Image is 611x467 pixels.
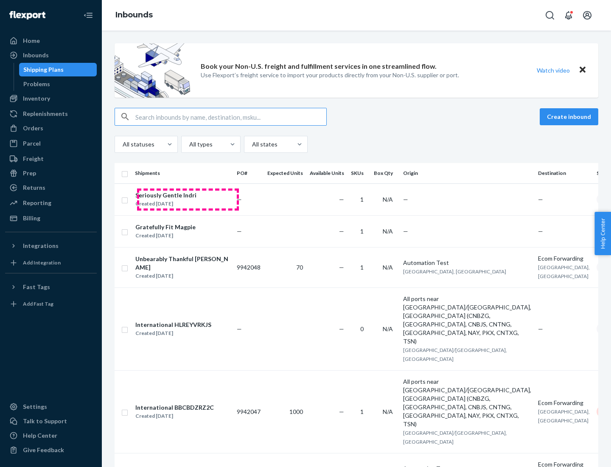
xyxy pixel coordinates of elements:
div: Ecom Forwarding [538,399,590,407]
div: Created [DATE] [135,200,196,208]
a: Prep [5,166,97,180]
a: Parcel [5,137,97,150]
a: Inbounds [5,48,97,62]
input: All statuses [122,140,123,149]
span: — [403,228,408,235]
span: — [237,228,242,235]
button: Integrations [5,239,97,253]
span: [GEOGRAPHIC_DATA]/[GEOGRAPHIC_DATA], [GEOGRAPHIC_DATA] [403,347,507,362]
div: Unbearably Thankful [PERSON_NAME] [135,255,230,272]
span: 1 [360,196,364,203]
a: Add Fast Tag [5,297,97,311]
div: Parcel [23,139,41,148]
button: Fast Tags [5,280,97,294]
a: Inventory [5,92,97,105]
a: Talk to Support [5,414,97,428]
div: Inventory [23,94,50,103]
span: 1000 [289,408,303,415]
span: [GEOGRAPHIC_DATA], [GEOGRAPHIC_DATA] [538,408,590,424]
div: International HLREYVRKJS [135,321,211,329]
span: 1 [360,264,364,271]
span: N/A [383,264,393,271]
div: Freight [23,155,44,163]
span: 70 [296,264,303,271]
span: — [538,228,543,235]
div: Prep [23,169,36,177]
th: Shipments [132,163,233,183]
a: Home [5,34,97,48]
span: 1 [360,408,364,415]
img: Flexport logo [9,11,45,20]
div: All ports near [GEOGRAPHIC_DATA]/[GEOGRAPHIC_DATA], [GEOGRAPHIC_DATA] (CNBZG, [GEOGRAPHIC_DATA], ... [403,377,531,428]
div: Problems [23,80,50,88]
div: Created [DATE] [135,231,196,240]
button: Create inbound [540,108,598,125]
div: Gratefully Fit Magpie [135,223,196,231]
th: Box Qty [370,163,400,183]
div: Fast Tags [23,283,50,291]
span: N/A [383,325,393,332]
a: Replenishments [5,107,97,121]
p: Book your Non-U.S. freight and fulfillment services in one streamlined flow. [201,62,437,71]
a: Shipping Plans [19,63,97,76]
div: Help Center [23,431,57,440]
span: — [339,408,344,415]
span: — [339,228,344,235]
button: Watch video [531,64,575,76]
div: Billing [23,214,40,222]
th: Destination [535,163,593,183]
span: — [237,196,242,203]
span: 1 [360,228,364,235]
p: Use Flexport’s freight service to import your products directly from your Non-U.S. supplier or port. [201,71,459,79]
button: Open account menu [579,7,596,24]
span: [GEOGRAPHIC_DATA], [GEOGRAPHIC_DATA] [538,264,590,279]
div: Returns [23,183,45,192]
div: Talk to Support [23,417,67,425]
th: Origin [400,163,535,183]
span: — [339,325,344,332]
th: Expected Units [264,163,306,183]
div: Orders [23,124,43,132]
div: Reporting [23,199,51,207]
span: 0 [360,325,364,332]
div: Ecom Forwarding [538,254,590,263]
span: — [403,196,408,203]
button: Close [577,64,588,76]
div: Integrations [23,242,59,250]
th: Available Units [306,163,348,183]
th: PO# [233,163,264,183]
a: Help Center [5,429,97,442]
div: Created [DATE] [135,272,230,280]
span: — [339,264,344,271]
span: — [538,196,543,203]
div: Give Feedback [23,446,64,454]
div: Inbounds [23,51,49,59]
ol: breadcrumbs [109,3,160,28]
div: International BBCBDZRZ2C [135,403,214,412]
td: 9942048 [233,247,264,287]
span: N/A [383,408,393,415]
div: Automation Test [403,259,531,267]
span: — [237,325,242,332]
button: Give Feedback [5,443,97,457]
span: Help Center [594,212,611,255]
a: Freight [5,152,97,166]
a: Returns [5,181,97,194]
input: All states [251,140,252,149]
a: Settings [5,400,97,414]
div: Created [DATE] [135,412,214,420]
a: Problems [19,77,97,91]
div: Created [DATE] [135,329,211,338]
div: Settings [23,402,47,411]
div: Replenishments [23,110,68,118]
span: N/A [383,196,393,203]
div: Home [23,37,40,45]
button: Close Navigation [80,7,97,24]
button: Open notifications [560,7,577,24]
span: — [538,325,543,332]
a: Inbounds [115,10,153,20]
input: Search inbounds by name, destination, msku... [135,108,326,125]
span: N/A [383,228,393,235]
span: [GEOGRAPHIC_DATA]/[GEOGRAPHIC_DATA], [GEOGRAPHIC_DATA] [403,430,507,445]
a: Orders [5,121,97,135]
